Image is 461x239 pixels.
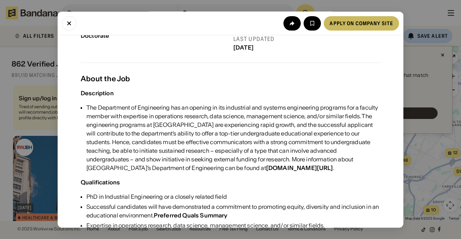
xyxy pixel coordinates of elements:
div: Successful candidates will have demonstrated a commitment to promoting equity, diversity and incl... [86,202,380,220]
div: About the Job [81,74,380,83]
div: Apply on company site [330,20,393,26]
div: Expertise in operations research, data science, management science, and/or similar fields. [86,221,380,230]
div: Doctorate [81,32,228,39]
div: Preferred Quals Summary [154,212,228,219]
button: Close [62,16,76,30]
div: The Department of Engineering has an opening in its industrial and systems engineering programs f... [86,103,380,172]
div: Last updated [233,35,380,43]
div: PhD in Industrial Engineering or a closely related field [86,192,380,201]
div: [DATE] [233,44,380,51]
div: Description [81,89,114,97]
a: [DOMAIN_NAME][URL] [266,164,333,171]
div: Qualifications [81,179,120,186]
